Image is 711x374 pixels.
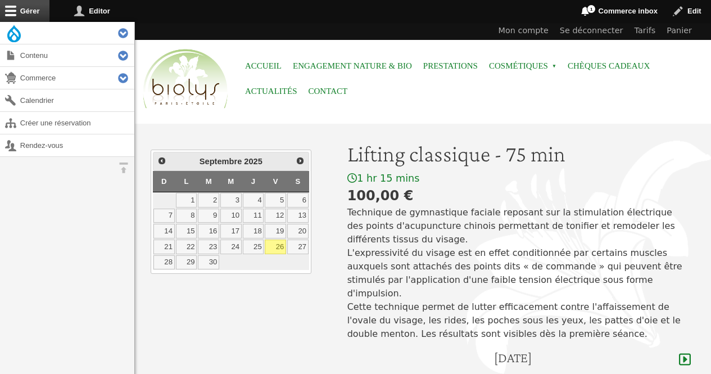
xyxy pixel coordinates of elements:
a: 24 [220,240,242,254]
a: 12 [265,209,286,223]
a: Tarifs [629,22,662,40]
a: 27 [287,240,309,254]
span: Mercredi [228,177,234,186]
span: 1 [587,4,596,13]
a: 11 [243,209,264,223]
button: Orientation horizontale [112,157,134,179]
a: 4 [243,193,264,208]
a: Chèques cadeaux [568,53,650,79]
a: 14 [153,224,175,238]
a: 10 [220,209,242,223]
h4: [DATE] [494,350,532,366]
a: 17 [220,224,242,238]
a: 5 [265,193,286,208]
a: 1 [176,193,197,208]
span: 2025 [244,157,262,166]
a: 13 [287,209,309,223]
span: Cosmétiques [489,53,556,79]
a: 9 [198,209,219,223]
header: Entête du site [135,22,711,118]
a: 30 [198,255,219,270]
a: Précédent [155,154,169,168]
a: 28 [153,255,175,270]
a: Panier [661,22,698,40]
a: 20 [287,224,309,238]
a: 2 [198,193,219,208]
h1: Lifting classique - 75 min [347,141,691,168]
span: Samedi [296,177,301,186]
span: Lundi [184,177,188,186]
span: Septembre [200,157,242,166]
a: Engagement Nature & Bio [293,53,412,79]
p: Technique de gymnastique faciale reposant sur la stimulation électrique des points d'acupuncture ... [347,206,691,341]
a: 7 [153,209,175,223]
a: Actualités [245,79,297,104]
a: 19 [265,224,286,238]
a: Suivant [292,154,307,168]
a: Accueil [245,53,282,79]
a: 29 [176,255,197,270]
div: 1 hr 15 mins [347,172,691,185]
span: Vendredi [273,177,278,186]
a: 8 [176,209,197,223]
a: 25 [243,240,264,254]
span: Jeudi [251,177,255,186]
a: 18 [243,224,264,238]
a: 21 [153,240,175,254]
a: 22 [176,240,197,254]
a: 26 [265,240,286,254]
span: Suivant [296,156,305,165]
span: Précédent [157,156,166,165]
span: » [552,64,556,69]
a: 15 [176,224,197,238]
a: 23 [198,240,219,254]
div: 100,00 € [347,186,691,206]
a: 3 [220,193,242,208]
a: Se déconnecter [554,22,629,40]
span: Dimanche [161,177,167,186]
span: Mardi [206,177,212,186]
img: Accueil [141,47,230,111]
a: Prestations [423,53,478,79]
a: 6 [287,193,309,208]
a: 16 [198,224,219,238]
a: Contact [309,79,348,104]
a: Mon compte [493,22,554,40]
